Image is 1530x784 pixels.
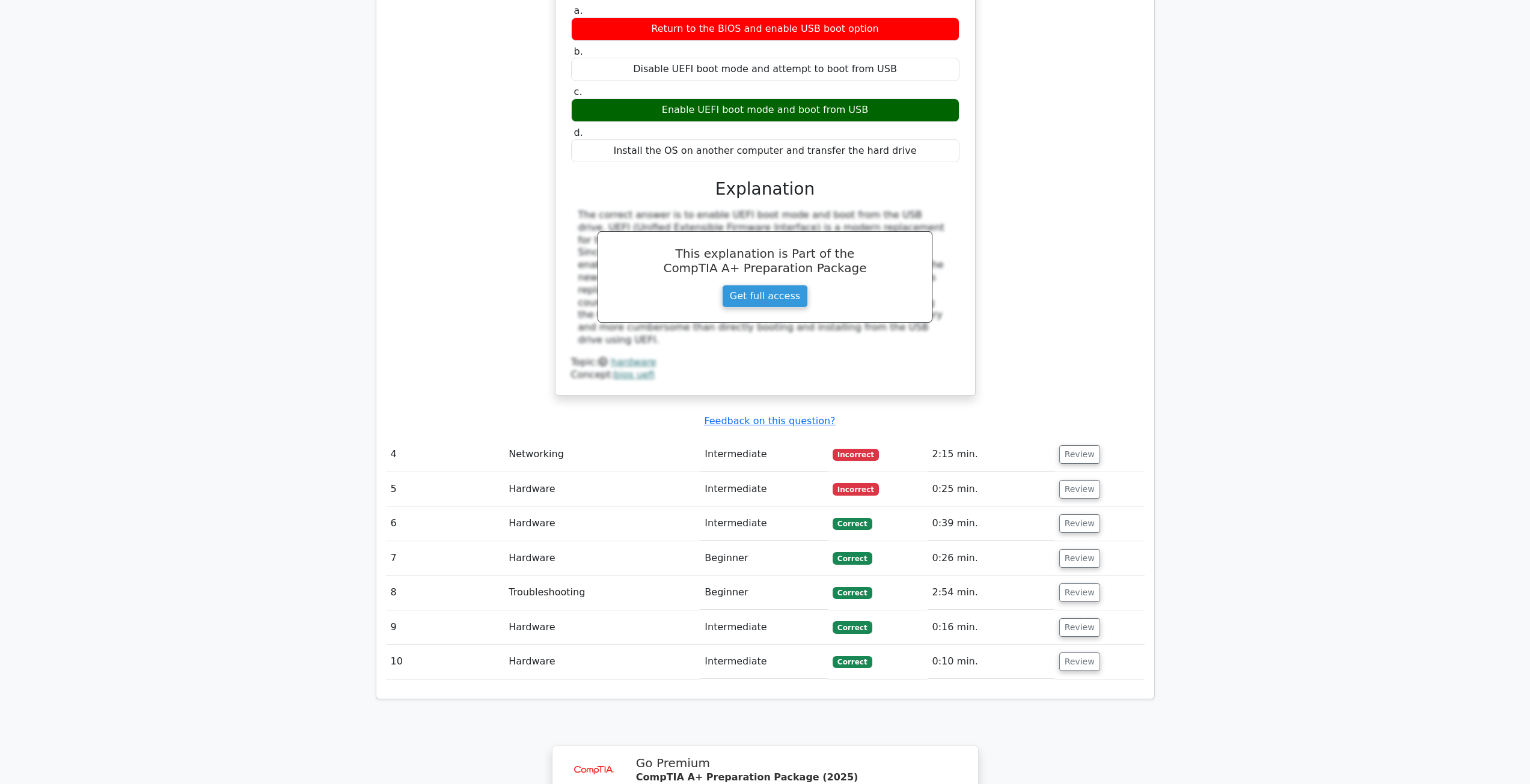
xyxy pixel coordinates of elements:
[833,552,872,564] span: Correct
[611,356,656,368] a: hardware
[1059,583,1100,602] button: Review
[386,472,504,506] td: 5
[386,610,504,645] td: 9
[833,518,872,530] span: Correct
[700,645,828,679] td: Intermediate
[700,576,828,610] td: Beginner
[700,506,828,541] td: Intermediate
[1059,618,1100,637] button: Review
[571,17,959,41] div: Return to the BIOS and enable USB boot option
[386,645,504,679] td: 10
[386,437,504,472] td: 4
[578,179,952,199] h3: Explanation
[386,576,504,610] td: 8
[1059,514,1100,533] button: Review
[571,356,959,369] div: Topic:
[504,472,700,506] td: Hardware
[928,506,1054,541] td: 0:39 min.
[700,472,828,506] td: Intermediate
[928,576,1054,610] td: 2:54 min.
[833,656,872,668] span: Correct
[386,506,504,541] td: 6
[504,437,700,472] td: Networking
[704,415,835,427] a: Feedback on this question?
[833,483,879,495] span: Incorrect
[574,5,583,16] span: a.
[928,541,1054,576] td: 0:26 min.
[833,449,879,461] span: Incorrect
[614,369,655,380] a: bios uefi
[700,610,828,645] td: Intermediate
[833,621,872,633] span: Correct
[928,610,1054,645] td: 0:16 min.
[574,127,583,138] span: d.
[386,541,504,576] td: 7
[928,472,1054,506] td: 0:25 min.
[504,610,700,645] td: Hardware
[571,99,959,122] div: Enable UEFI boot mode and boot from USB
[1059,480,1100,499] button: Review
[928,645,1054,679] td: 0:10 min.
[928,437,1054,472] td: 2:15 min.
[833,587,872,599] span: Correct
[700,437,828,472] td: Intermediate
[574,86,583,97] span: c.
[1059,652,1100,671] button: Review
[574,46,583,57] span: b.
[571,369,959,381] div: Concept:
[1059,549,1100,568] button: Review
[504,506,700,541] td: Hardware
[571,139,959,163] div: Install the OS on another computer and transfer the hard drive
[504,541,700,576] td: Hardware
[504,576,700,610] td: Troubleshooting
[571,58,959,81] div: Disable UEFI boot mode and attempt to boot from USB
[700,541,828,576] td: Beginner
[504,645,700,679] td: Hardware
[722,285,808,308] a: Get full access
[578,209,952,347] div: The correct answer is to enable UEFI boot mode and boot from the USB drive. UEFI (Unified Extensi...
[1059,445,1100,464] button: Review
